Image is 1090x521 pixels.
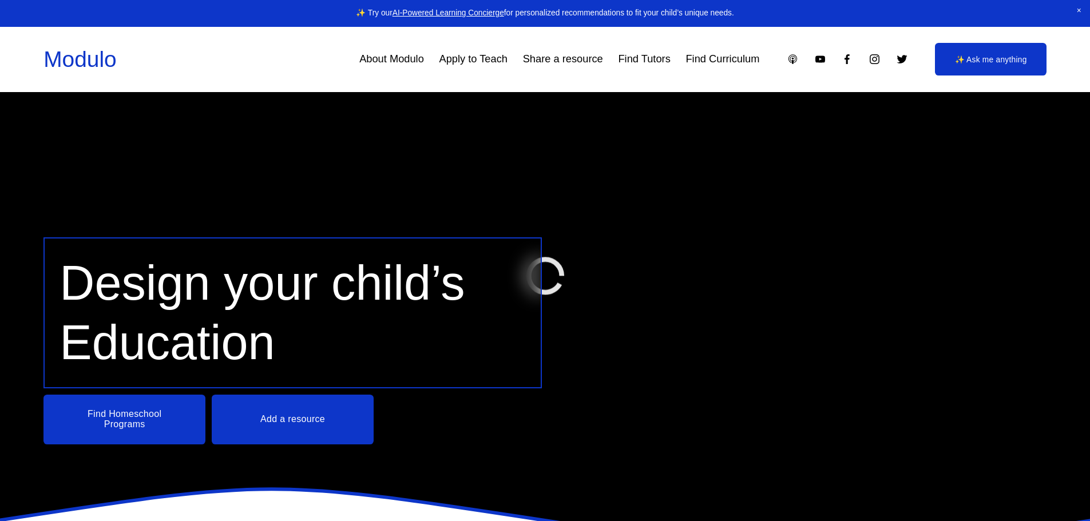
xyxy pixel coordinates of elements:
a: About Modulo [359,49,424,70]
a: Facebook [841,53,853,65]
a: Apple Podcasts [787,53,799,65]
a: Find Tutors [618,49,670,70]
a: AI-Powered Learning Concierge [393,9,504,17]
a: YouTube [814,53,826,65]
a: Share a resource [523,49,603,70]
a: Apply to Teach [439,49,508,70]
a: Instagram [869,53,881,65]
a: Find Curriculum [685,49,759,70]
a: Twitter [896,53,908,65]
span: Design your child’s Education [60,256,478,369]
a: ✨ Ask me anything [935,43,1047,75]
a: Modulo [43,47,116,71]
a: Add a resource [212,395,374,444]
a: Find Homeschool Programs [43,395,205,444]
